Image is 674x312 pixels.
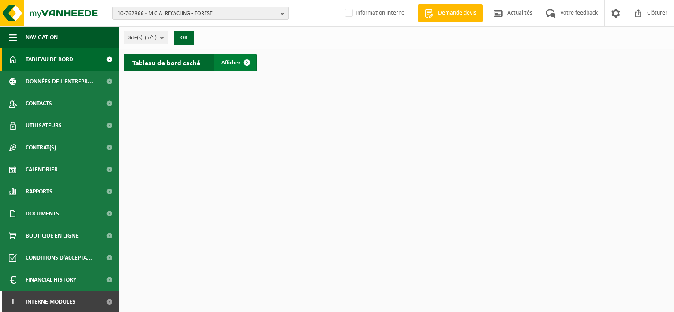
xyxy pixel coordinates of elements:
[436,9,478,18] span: Demande devis
[174,31,194,45] button: OK
[26,26,58,48] span: Navigation
[112,7,289,20] button: 10-762866 - M.C.A. RECYCLING - FOREST
[26,71,93,93] span: Données de l'entrepr...
[26,159,58,181] span: Calendrier
[26,181,52,203] span: Rapports
[26,93,52,115] span: Contacts
[26,48,73,71] span: Tableau de bord
[145,35,157,41] count: (5/5)
[124,31,168,44] button: Site(s)(5/5)
[26,247,92,269] span: Conditions d'accepta...
[26,269,76,291] span: Financial History
[221,60,240,66] span: Afficher
[124,54,209,71] h2: Tableau de bord caché
[26,203,59,225] span: Documents
[128,31,157,45] span: Site(s)
[117,7,277,20] span: 10-762866 - M.C.A. RECYCLING - FOREST
[26,115,62,137] span: Utilisateurs
[214,54,256,71] a: Afficher
[418,4,483,22] a: Demande devis
[26,225,79,247] span: Boutique en ligne
[26,137,56,159] span: Contrat(s)
[343,7,404,20] label: Information interne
